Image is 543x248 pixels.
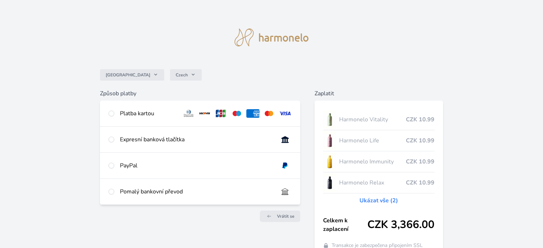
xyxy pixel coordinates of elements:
[120,109,176,118] div: Platba kartou
[406,178,434,187] span: CZK 10.99
[278,135,292,144] img: onlineBanking_CZ.svg
[339,115,406,124] span: Harmonelo Vitality
[100,89,300,98] h6: Způsob platby
[323,174,337,192] img: CLEAN_RELAX_se_stinem_x-lo.jpg
[323,132,337,150] img: CLEAN_LIFE_se_stinem_x-lo.jpg
[260,211,300,222] a: Vrátit se
[360,196,398,205] a: Ukázat vše (2)
[230,109,243,118] img: maestro.svg
[120,161,272,170] div: PayPal
[278,187,292,196] img: bankTransfer_IBAN.svg
[323,216,367,233] span: Celkem k zaplacení
[278,161,292,170] img: paypal.svg
[339,136,406,145] span: Harmonelo Life
[182,109,195,118] img: diners.svg
[170,69,202,81] button: Czech
[278,109,292,118] img: visa.svg
[339,178,406,187] span: Harmonelo Relax
[323,111,337,128] img: CLEAN_VITALITY_se_stinem_x-lo.jpg
[406,115,434,124] span: CZK 10.99
[214,109,227,118] img: jcb.svg
[246,109,260,118] img: amex.svg
[120,187,272,196] div: Pomalý bankovní převod
[100,69,164,81] button: [GEOGRAPHIC_DATA]
[198,109,211,118] img: discover.svg
[277,213,295,219] span: Vrátit se
[339,157,406,166] span: Harmonelo Immunity
[367,218,434,231] span: CZK 3,366.00
[406,136,434,145] span: CZK 10.99
[406,157,434,166] span: CZK 10.99
[106,72,150,78] span: [GEOGRAPHIC_DATA]
[262,109,276,118] img: mc.svg
[120,135,272,144] div: Expresní banková tlačítka
[235,29,309,46] img: logo.svg
[315,89,443,98] h6: Zaplatit
[176,72,188,78] span: Czech
[323,153,337,171] img: IMMUNITY_se_stinem_x-lo.jpg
